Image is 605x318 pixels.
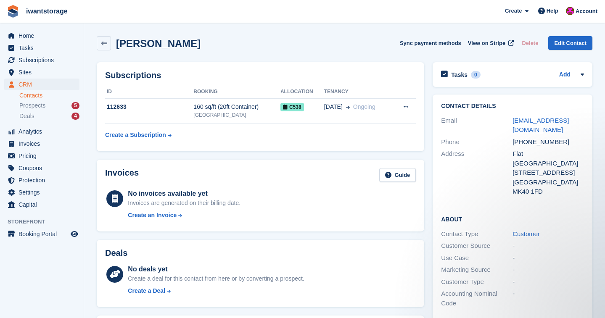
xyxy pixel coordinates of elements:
[105,71,416,80] h2: Subscriptions
[548,36,592,50] a: Edit Contact
[128,211,240,220] a: Create an Invoice
[18,162,69,174] span: Coupons
[105,131,166,139] div: Create a Subscription
[4,174,79,186] a: menu
[19,102,45,110] span: Prospects
[513,178,584,187] div: [GEOGRAPHIC_DATA]
[19,92,79,100] a: Contacts
[18,187,69,198] span: Settings
[451,71,468,79] h2: Tasks
[505,7,522,15] span: Create
[71,113,79,120] div: 4
[441,103,584,110] h2: Contact Details
[441,215,584,223] h2: About
[19,112,34,120] span: Deals
[18,66,69,78] span: Sites
[18,54,69,66] span: Subscriptions
[4,199,79,210] a: menu
[324,85,393,99] th: Tenancy
[280,85,324,99] th: Allocation
[4,187,79,198] a: menu
[513,241,584,251] div: -
[465,36,515,50] a: View on Stripe
[4,162,79,174] a: menu
[18,126,69,137] span: Analytics
[69,229,79,239] a: Preview store
[23,4,71,18] a: iwantstorage
[105,127,172,143] a: Create a Subscription
[105,102,193,111] div: 112633
[128,264,304,274] div: No deals yet
[193,111,280,119] div: [GEOGRAPHIC_DATA]
[4,126,79,137] a: menu
[513,187,584,197] div: MK40 1FD
[441,277,513,287] div: Customer Type
[4,30,79,42] a: menu
[547,7,558,15] span: Help
[193,102,280,111] div: 160 sq/ft (20ft Container)
[513,289,584,308] div: -
[441,137,513,147] div: Phone
[400,36,461,50] button: Sync payment methods
[18,199,69,210] span: Capital
[441,253,513,263] div: Use Case
[559,70,571,80] a: Add
[513,230,540,237] a: Customer
[324,102,343,111] span: [DATE]
[513,117,569,134] a: [EMAIL_ADDRESS][DOMAIN_NAME]
[71,102,79,109] div: 5
[128,274,304,283] div: Create a deal for this contact from here or by converting a prospect.
[353,103,375,110] span: Ongoing
[18,228,69,240] span: Booking Portal
[8,218,84,226] span: Storefront
[18,138,69,150] span: Invoices
[441,241,513,251] div: Customer Source
[441,229,513,239] div: Contact Type
[18,150,69,162] span: Pricing
[18,30,69,42] span: Home
[105,85,193,99] th: ID
[128,286,165,295] div: Create a Deal
[4,66,79,78] a: menu
[471,71,481,79] div: 0
[18,174,69,186] span: Protection
[19,112,79,121] a: Deals 4
[576,7,597,16] span: Account
[4,54,79,66] a: menu
[105,248,127,258] h2: Deals
[280,103,304,111] span: C538
[441,265,513,275] div: Marketing Source
[441,149,513,197] div: Address
[513,168,584,178] div: [STREET_ADDRESS]
[105,168,139,182] h2: Invoices
[441,116,513,135] div: Email
[468,39,505,47] span: View on Stripe
[128,211,177,220] div: Create an Invoice
[4,150,79,162] a: menu
[4,138,79,150] a: menu
[379,168,416,182] a: Guide
[128,199,240,208] div: Invoices are generated on their billing date.
[128,189,240,199] div: No invoices available yet
[4,79,79,90] a: menu
[518,36,542,50] button: Delete
[18,79,69,90] span: CRM
[513,149,584,168] div: Flat [GEOGRAPHIC_DATA]
[4,42,79,54] a: menu
[193,85,280,99] th: Booking
[19,101,79,110] a: Prospects 5
[4,228,79,240] a: menu
[441,289,513,308] div: Accounting Nominal Code
[7,5,19,18] img: stora-icon-8386f47178a22dfd0bd8f6a31ec36ba5ce8667c1dd55bd0f319d3a0aa187defe.svg
[566,7,574,15] img: Jonathan
[513,137,584,147] div: [PHONE_NUMBER]
[513,265,584,275] div: -
[128,286,304,295] a: Create a Deal
[513,277,584,287] div: -
[116,38,201,49] h2: [PERSON_NAME]
[513,253,584,263] div: -
[18,42,69,54] span: Tasks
